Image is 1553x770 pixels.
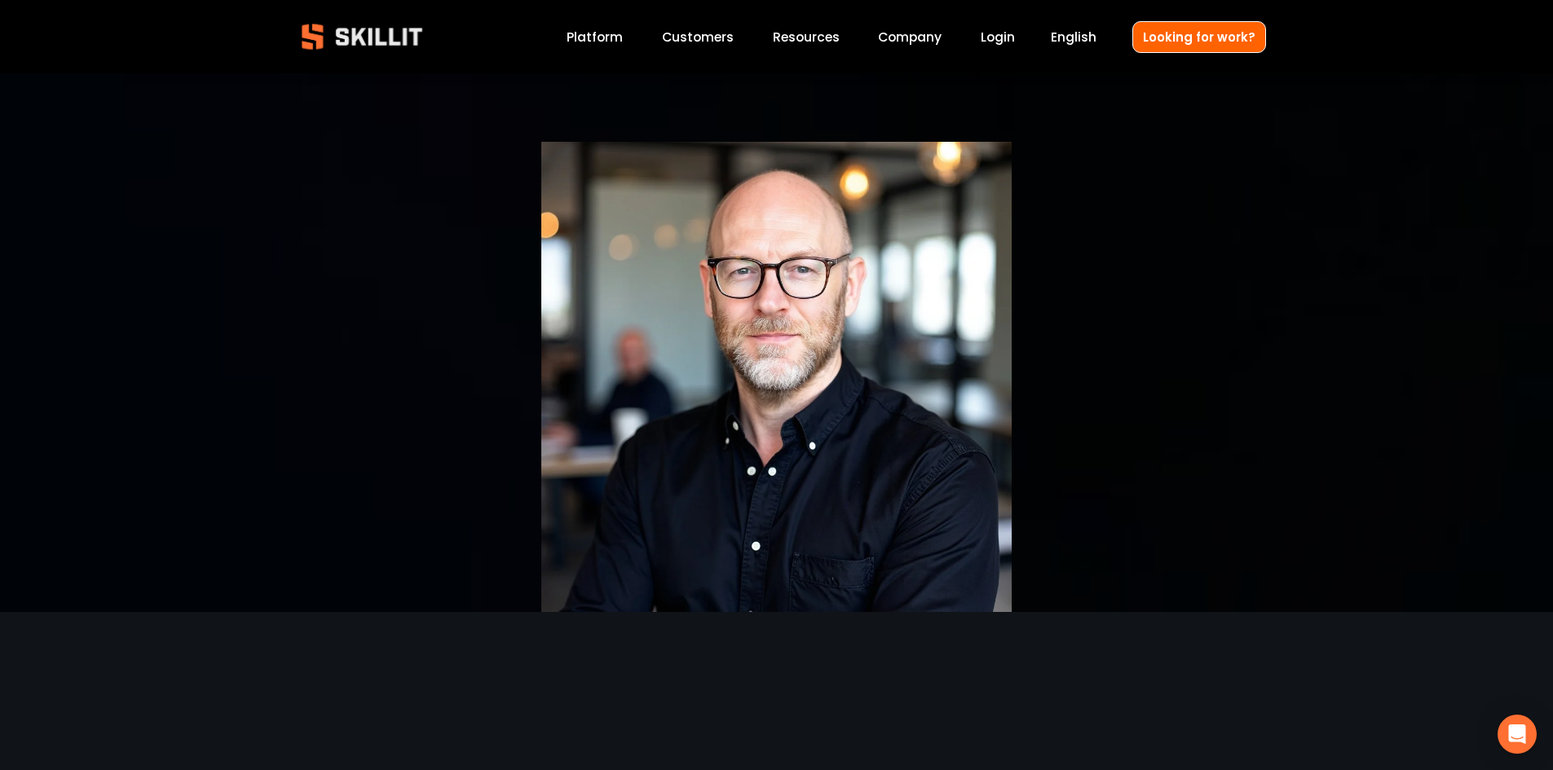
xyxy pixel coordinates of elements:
div: Open Intercom Messenger [1498,715,1537,754]
span: English [1051,28,1096,46]
a: Company [878,26,942,48]
img: Skillit [288,12,436,61]
a: Looking for work? [1132,21,1266,53]
a: Login [981,26,1015,48]
a: folder dropdown [773,26,840,48]
a: Platform [567,26,623,48]
div: language picker [1051,26,1096,48]
span: Resources [773,28,840,46]
a: Customers [662,26,734,48]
